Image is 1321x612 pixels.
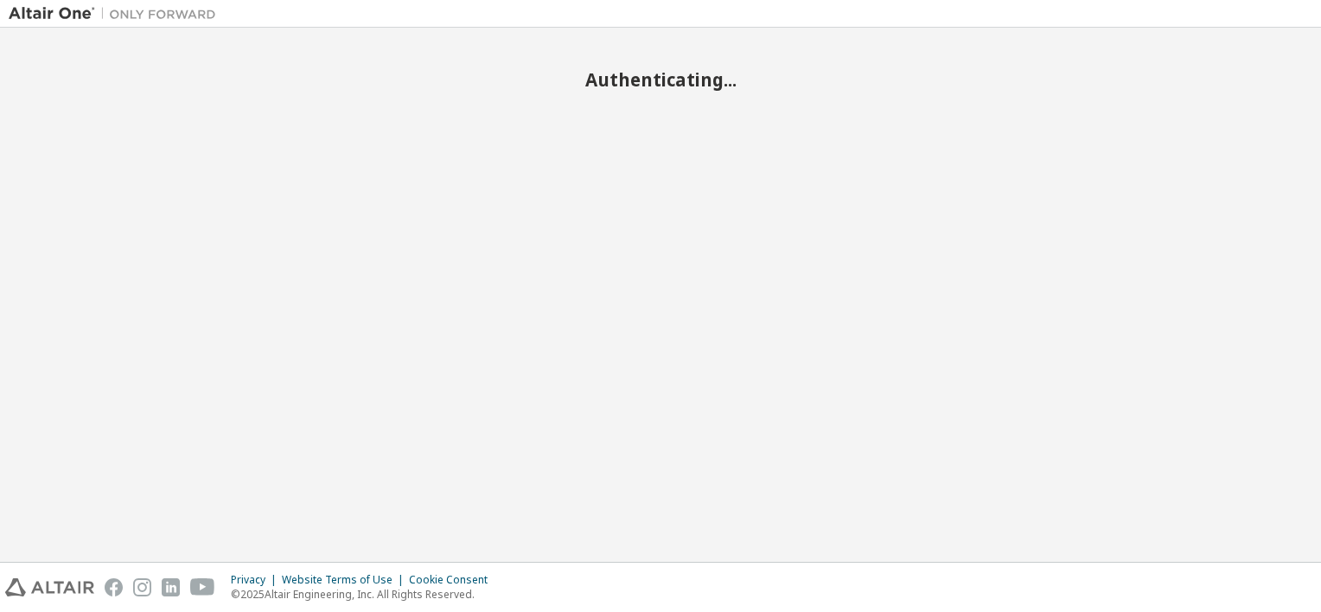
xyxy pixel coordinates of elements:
[9,68,1312,91] h2: Authenticating...
[162,578,180,596] img: linkedin.svg
[231,587,498,602] p: © 2025 Altair Engineering, Inc. All Rights Reserved.
[9,5,225,22] img: Altair One
[231,573,282,587] div: Privacy
[5,578,94,596] img: altair_logo.svg
[409,573,498,587] div: Cookie Consent
[282,573,409,587] div: Website Terms of Use
[105,578,123,596] img: facebook.svg
[190,578,215,596] img: youtube.svg
[133,578,151,596] img: instagram.svg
